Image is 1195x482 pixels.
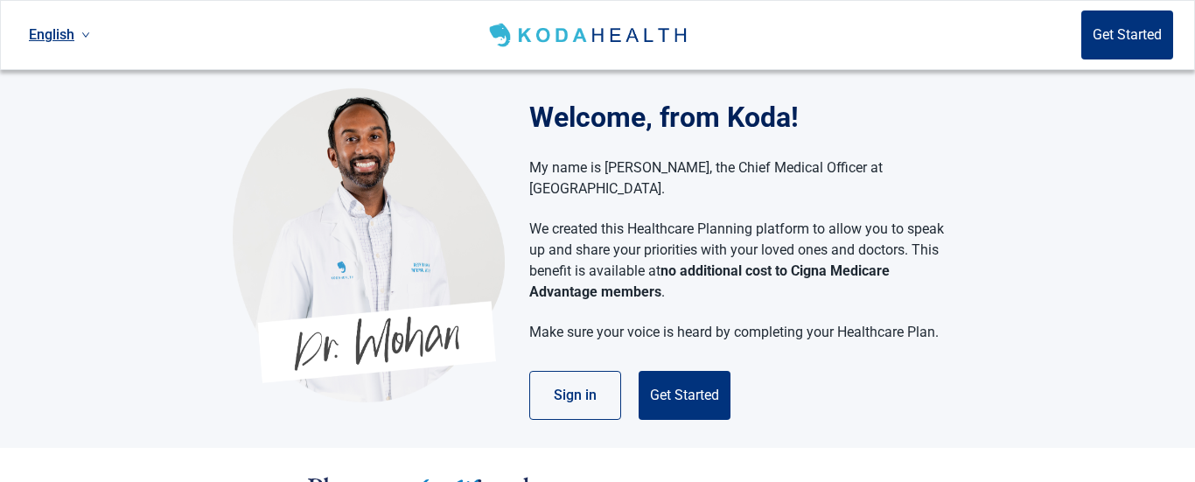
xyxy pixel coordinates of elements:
[639,371,730,420] button: Get Started
[529,219,945,303] p: We created this Healthcare Planning platform to allow you to speak up and share your priorities w...
[22,20,97,49] a: Current language: English
[81,31,90,39] span: down
[233,87,505,402] img: Koda Health
[529,262,890,300] strong: no additional cost to Cigna Medicare Advantage members
[1081,10,1173,59] button: Get Started
[529,96,962,138] h1: Welcome, from Koda!
[486,21,693,49] img: Koda Health
[529,322,945,343] p: Make sure your voice is heard by completing your Healthcare Plan.
[529,371,621,420] button: Sign in
[529,157,945,199] p: My name is [PERSON_NAME], the Chief Medical Officer at [GEOGRAPHIC_DATA].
